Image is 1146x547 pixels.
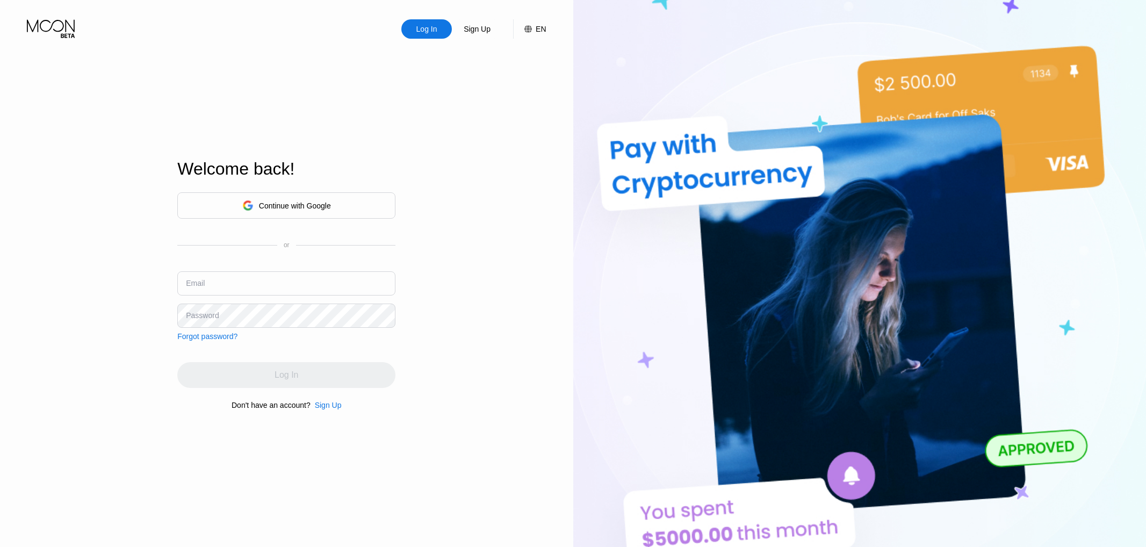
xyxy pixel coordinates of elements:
div: or [284,241,290,249]
div: Sign Up [311,401,342,409]
div: Password [186,311,219,320]
div: Sign Up [452,19,502,39]
div: Continue with Google [259,201,331,210]
div: EN [536,25,546,33]
div: Welcome back! [177,159,395,179]
div: Sign Up [315,401,342,409]
div: Sign Up [463,24,492,34]
div: Log In [401,19,452,39]
div: Don't have an account? [232,401,311,409]
div: Forgot password? [177,332,237,341]
div: EN [513,19,546,39]
div: Email [186,279,205,287]
div: Continue with Google [177,192,395,219]
div: Log In [415,24,438,34]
